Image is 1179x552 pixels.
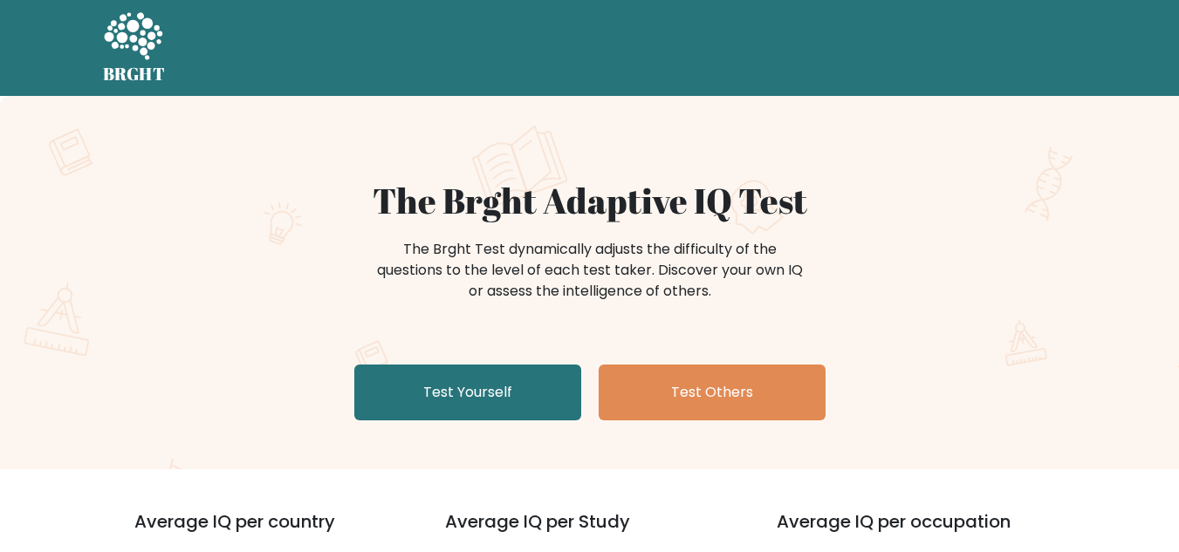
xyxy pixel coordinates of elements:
[372,239,808,302] div: The Brght Test dynamically adjusts the difficulty of the questions to the level of each test take...
[354,365,581,420] a: Test Yourself
[103,7,166,89] a: BRGHT
[164,180,1016,221] h1: The Brght Adaptive IQ Test
[599,365,826,420] a: Test Others
[103,64,166,85] h5: BRGHT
